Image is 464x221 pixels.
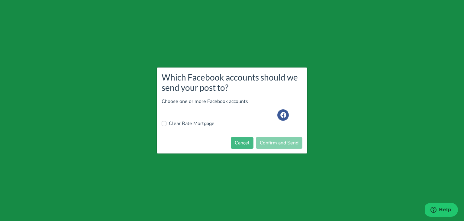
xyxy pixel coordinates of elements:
[162,72,302,93] h3: Which Facebook accounts should we send your post to?
[256,137,302,149] button: Confirm and Send
[231,137,253,149] button: Cancel
[425,203,458,218] iframe: Opens a widget where you can find more information
[162,98,302,105] p: Choose one or more Facebook accounts
[169,120,214,127] label: Clear Rate Mortgage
